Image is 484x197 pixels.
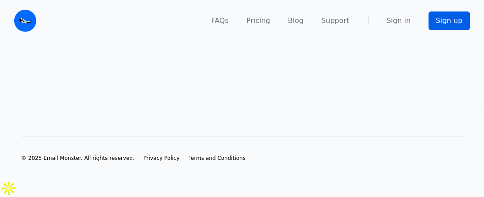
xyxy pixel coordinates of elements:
[428,11,470,30] a: Sign up
[321,15,349,26] a: Support
[188,155,246,162] a: Terms and Conditions
[21,155,134,162] li: © 2025 Email Monster. All rights reserved.
[386,15,411,26] a: Sign in
[14,10,36,32] img: Email Monster
[143,155,180,162] a: Privacy Policy
[246,15,270,26] a: Pricing
[288,15,303,26] a: Blog
[211,15,228,26] a: FAQs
